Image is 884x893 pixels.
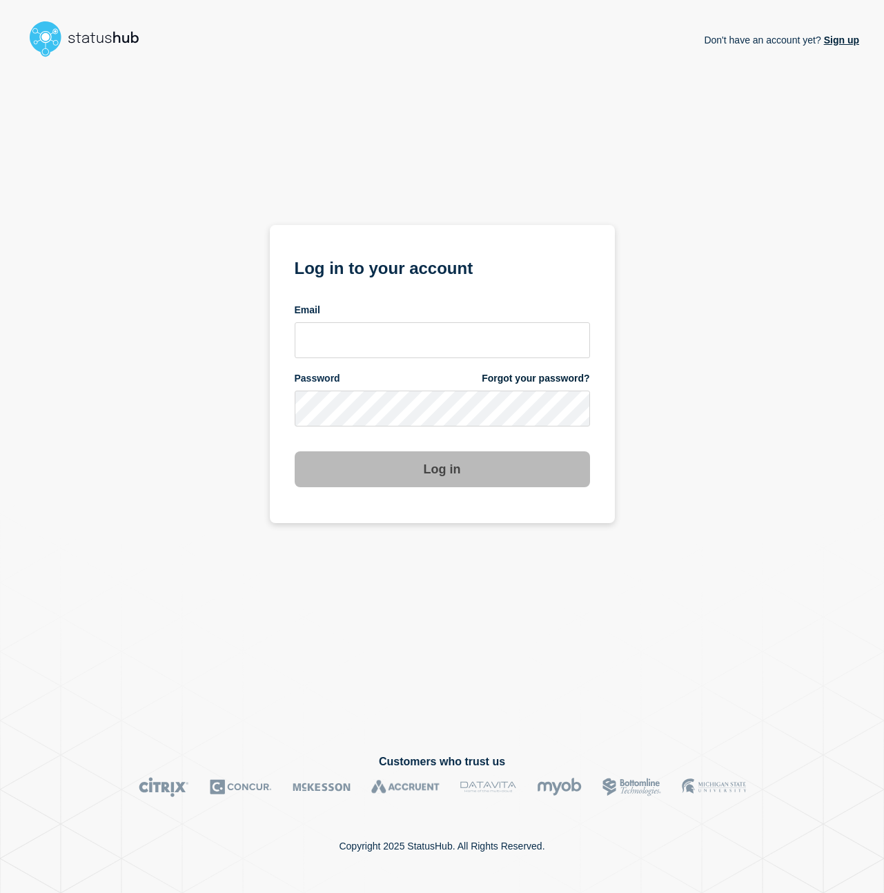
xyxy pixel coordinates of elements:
a: Forgot your password? [482,372,589,385]
img: Accruent logo [371,777,440,797]
img: Concur logo [210,777,272,797]
button: Log in [295,451,590,487]
img: DataVita logo [460,777,516,797]
img: MSU logo [682,777,746,797]
img: StatusHub logo [25,17,156,61]
p: Copyright 2025 StatusHub. All Rights Reserved. [339,841,544,852]
input: email input [295,322,590,358]
img: Bottomline logo [602,777,661,797]
h2: Customers who trust us [25,756,859,768]
span: Email [295,304,320,317]
img: Citrix logo [139,777,189,797]
input: password input [295,391,590,426]
img: McKesson logo [293,777,351,797]
span: Password [295,372,340,385]
h1: Log in to your account [295,254,590,279]
img: myob logo [537,777,582,797]
p: Don't have an account yet? [704,23,859,57]
a: Sign up [821,35,859,46]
